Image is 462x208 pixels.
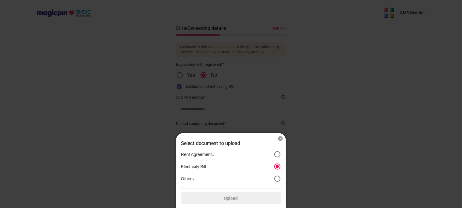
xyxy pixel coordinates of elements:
img: cross_icon.7ade555c.svg [277,136,283,142]
div: position [181,148,281,185]
p: Electricity Bill [181,164,206,169]
div: Select document to upload [181,140,281,146]
p: Others [181,176,194,182]
p: Rent Agreement.. [181,152,214,157]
